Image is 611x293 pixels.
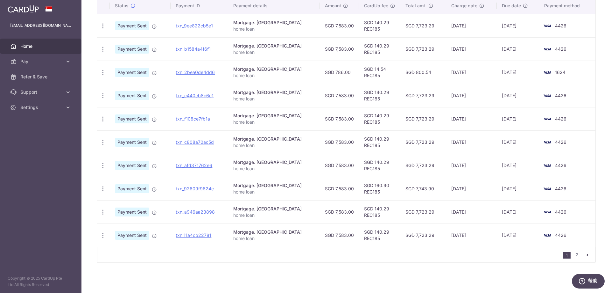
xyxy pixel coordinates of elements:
span: Payment Sent [115,138,149,147]
a: txn_92609f9624c [176,186,214,191]
img: CardUp [8,5,39,13]
td: SGD 14.54 REC185 [359,61,400,84]
span: Status [115,3,129,9]
a: 2 [573,251,581,259]
a: txn_c808a70ac5d [176,139,214,145]
img: Bank Card [541,22,554,30]
a: txn_9ee822cb5e1 [176,23,213,28]
p: home loan [233,212,315,218]
span: 4426 [555,93,566,98]
td: [DATE] [446,84,497,107]
td: SGD 7,583.00 [320,223,359,247]
img: Bank Card [541,45,554,53]
td: [DATE] [497,130,539,154]
td: [DATE] [497,84,539,107]
p: home loan [233,96,315,102]
td: [DATE] [446,177,497,200]
img: Bank Card [541,162,554,169]
span: Support [20,89,62,95]
span: 4426 [555,46,566,52]
img: Bank Card [541,69,554,76]
div: Mortgage. [GEOGRAPHIC_DATA] [233,182,315,189]
td: SGD 7,723.29 [400,84,446,107]
span: Payment Sent [115,45,149,54]
p: home loan [233,26,315,32]
td: [DATE] [497,154,539,177]
td: SGD 7,583.00 [320,130,359,154]
td: [DATE] [497,37,539,61]
span: Amount [325,3,341,9]
td: SGD 7,723.29 [400,14,446,37]
p: home loan [233,165,315,172]
nav: pager [563,247,595,262]
td: SGD 140.29 REC185 [359,37,400,61]
li: 1 [563,252,571,259]
td: SGD 7,723.29 [400,130,446,154]
td: [DATE] [497,14,539,37]
a: txn_f108ce7fb1a [176,116,210,121]
td: SGD 7,583.00 [320,37,359,61]
span: Refer & Save [20,74,62,80]
td: SGD 140.29 REC185 [359,84,400,107]
span: Pay [20,58,62,65]
td: SGD 7,723.29 [400,200,446,223]
span: CardUp fee [364,3,388,9]
div: Mortgage. [GEOGRAPHIC_DATA] [233,89,315,96]
span: Payment Sent [115,231,149,240]
td: SGD 7,743.90 [400,177,446,200]
span: Payment Sent [115,68,149,77]
td: [DATE] [497,223,539,247]
td: [DATE] [446,200,497,223]
div: Mortgage. [GEOGRAPHIC_DATA] [233,136,315,142]
p: [EMAIL_ADDRESS][DOMAIN_NAME] [10,22,71,29]
span: Payment Sent [115,91,149,100]
td: SGD 7,583.00 [320,84,359,107]
span: Payment Sent [115,208,149,216]
td: [DATE] [446,14,497,37]
div: Mortgage. [GEOGRAPHIC_DATA] [233,43,315,49]
iframe: 打开一个小组件，您可以在其中找到更多信息 [572,274,605,290]
span: Due date [502,3,521,9]
div: Mortgage. [GEOGRAPHIC_DATA] [233,206,315,212]
td: SGD 7,583.00 [320,154,359,177]
td: SGD 7,583.00 [320,14,359,37]
a: txn_c440cb8c6c1 [176,93,214,98]
td: SGD 7,583.00 [320,107,359,130]
td: SGD 800.54 [400,61,446,84]
a: txn_11a4cb22781 [176,232,211,238]
p: home loan [233,72,315,79]
span: 4426 [555,163,566,168]
img: Bank Card [541,185,554,193]
td: SGD 7,583.00 [320,177,359,200]
span: Payment Sent [115,184,149,193]
td: [DATE] [446,107,497,130]
td: SGD 160.90 REC185 [359,177,400,200]
td: [DATE] [446,154,497,177]
span: 4426 [555,186,566,191]
img: Bank Card [541,231,554,239]
span: 4426 [555,209,566,215]
span: 4426 [555,232,566,238]
span: Payment Sent [115,21,149,30]
a: txn_afd371762e6 [176,163,212,168]
span: Settings [20,104,62,111]
td: SGD 7,723.29 [400,37,446,61]
span: Payment Sent [115,161,149,170]
td: [DATE] [446,223,497,247]
p: home loan [233,235,315,242]
span: Charge date [451,3,477,9]
span: Total amt. [405,3,426,9]
span: 1624 [555,70,565,75]
img: Bank Card [541,138,554,146]
td: SGD 7,723.29 [400,223,446,247]
td: [DATE] [446,130,497,154]
td: [DATE] [497,61,539,84]
p: home loan [233,49,315,55]
div: Mortgage. [GEOGRAPHIC_DATA] [233,19,315,26]
p: home loan [233,142,315,149]
p: home loan [233,119,315,125]
p: home loan [233,189,315,195]
td: [DATE] [497,107,539,130]
td: SGD 140.29 REC185 [359,14,400,37]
